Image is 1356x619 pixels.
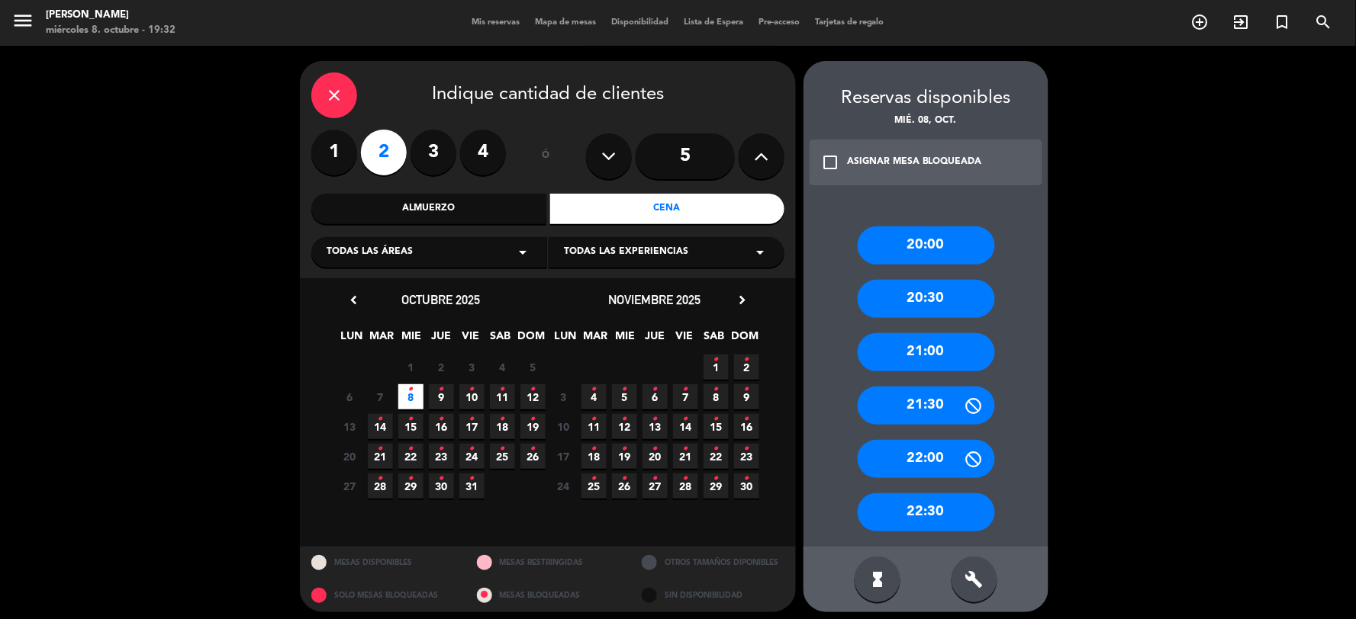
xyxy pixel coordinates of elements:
[858,386,995,425] div: 21:30
[551,414,576,439] span: 10
[459,414,485,439] span: 17
[429,473,454,499] span: 30
[612,473,637,499] span: 26
[1315,13,1333,31] i: search
[527,18,604,27] span: Mapa de mesas
[459,473,485,499] span: 31
[402,292,481,307] span: octubre 2025
[337,384,362,409] span: 6
[581,414,607,439] span: 11
[734,473,759,499] span: 30
[520,444,546,469] span: 26
[429,327,454,352] span: JUE
[488,327,514,352] span: SAB
[398,354,424,380] span: 1
[490,444,515,469] span: 25
[490,354,515,380] span: 4
[704,473,729,499] span: 29
[520,354,546,380] span: 5
[804,84,1048,114] div: Reservas disponibles
[744,377,749,402] i: •
[399,327,424,352] span: MIE
[530,437,536,461] i: •
[408,437,414,461] i: •
[500,437,505,461] i: •
[337,444,362,469] span: 20
[751,18,807,27] span: Pre-acceso
[612,414,637,439] span: 12
[469,407,475,431] i: •
[550,194,785,224] div: Cena
[622,377,627,402] i: •
[46,8,176,23] div: [PERSON_NAME]
[460,130,506,175] label: 4
[612,384,637,409] span: 5
[672,327,697,352] span: VIE
[500,407,505,431] i: •
[683,407,688,431] i: •
[439,377,444,402] i: •
[378,467,383,491] i: •
[858,280,995,318] div: 20:30
[300,579,465,612] div: SOLO MESAS BLOQUEADAS
[311,72,784,118] div: Indique cantidad de clientes
[643,327,668,352] span: JUE
[11,9,34,32] i: menu
[704,444,729,469] span: 22
[683,377,688,402] i: •
[411,130,456,175] label: 3
[821,153,839,172] i: check_box_outline_blank
[581,473,607,499] span: 25
[337,414,362,439] span: 13
[368,444,393,469] span: 21
[521,130,571,183] div: ó
[311,130,357,175] label: 1
[398,384,424,409] span: 8
[713,467,719,491] i: •
[744,467,749,491] i: •
[713,348,719,372] i: •
[327,245,413,260] span: Todas las áreas
[459,444,485,469] span: 24
[368,473,393,499] span: 28
[564,245,688,260] span: Todas las experiencias
[398,414,424,439] span: 15
[591,437,597,461] i: •
[429,414,454,439] span: 16
[622,407,627,431] i: •
[429,444,454,469] span: 23
[643,444,668,469] span: 20
[469,467,475,491] i: •
[11,9,34,37] button: menu
[337,473,362,499] span: 27
[398,473,424,499] span: 29
[683,467,688,491] i: •
[858,333,995,371] div: 21:00
[652,467,658,491] i: •
[368,414,393,439] span: 14
[609,292,701,307] span: noviembre 2025
[530,407,536,431] i: •
[683,437,688,461] i: •
[583,327,608,352] span: MAR
[551,473,576,499] span: 24
[622,467,627,491] i: •
[500,377,505,402] i: •
[490,414,515,439] span: 18
[868,570,887,589] i: hourglass_full
[604,18,676,27] span: Disponibilidad
[398,444,424,469] span: 22
[490,384,515,409] span: 11
[744,348,749,372] i: •
[734,292,750,308] i: chevron_right
[704,414,729,439] span: 15
[591,467,597,491] i: •
[408,467,414,491] i: •
[465,579,631,612] div: MESAS BLOQUEADAS
[612,444,637,469] span: 19
[734,354,759,380] span: 2
[622,437,627,461] i: •
[613,327,638,352] span: MIE
[652,377,658,402] i: •
[361,130,407,175] label: 2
